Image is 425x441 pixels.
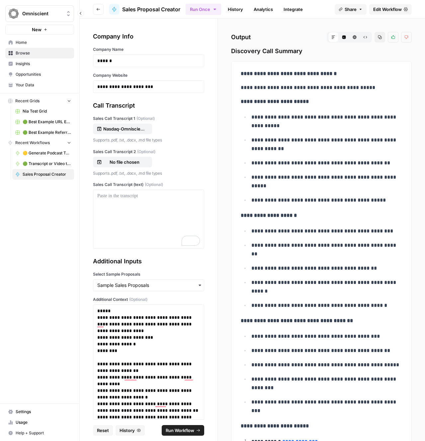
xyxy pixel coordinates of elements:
a: 🟡 Generate Podcast Topics from Raw Content [12,148,74,158]
a: 🟢 Transcript or Video to LinkedIn Posts [12,158,74,169]
a: Home [5,37,74,48]
p: Supports .pdf, .txt, .docx, .md file types [93,170,204,177]
span: Help + Support [16,430,71,436]
label: Additional Context [93,297,204,303]
a: Browse [5,48,74,58]
button: Help + Support [5,428,74,438]
span: Omniscient [22,10,62,17]
span: Nia Test Grid [23,108,71,114]
span: (Optional) [137,149,155,155]
a: 🟢 Best Example URL Extractor Grid (3) [12,117,74,127]
button: Share [335,4,367,15]
button: New [5,25,74,35]
span: Browse [16,50,71,56]
button: History [116,425,145,436]
a: Your Data [5,80,74,90]
span: Recent Grids [15,98,40,104]
span: (Optional) [145,182,163,188]
button: Nasdaq-Omniscient-Organic-Growth-Consultation-b17ea18a-31c6-4a56-9f04-3859a0f6b613-2025-09-11-20-... [93,124,152,134]
a: Sales Proposal Creator [109,4,180,15]
span: (Optional) [129,297,147,303]
span: Sales Proposal Creator [122,5,180,13]
div: To enrich screen reader interactions, please activate Accessibility in Grammarly extension settings [97,193,200,246]
span: Run Workflow [166,427,194,434]
label: Sales Call Transcript 1 [93,116,204,122]
span: 🟡 Generate Podcast Topics from Raw Content [23,150,71,156]
button: Recent Workflows [5,138,74,148]
a: Opportunities [5,69,74,80]
label: Company Name [93,46,204,52]
p: Nasdaq-Omniscient-Organic-Growth-Consultation-b17ea18a-31c6-4a56-9f04-3859a0f6b613-2025-09-11-20-... [103,126,146,132]
span: Discovery Call Summary [231,46,412,56]
a: Sales Proposal Creator [12,169,74,180]
button: Run Once [186,4,221,15]
p: No file chosen [103,159,146,165]
input: Sample Sales Proposals [97,282,200,289]
a: Analytics [250,4,277,15]
span: 🟢 Transcript or Video to LinkedIn Posts [23,161,71,167]
span: Settings [16,409,71,415]
label: Sales Call Transcript 2 [93,149,204,155]
span: Reset [97,427,109,434]
span: 🟢 Best Example URL Extractor Grid (3) [23,119,71,125]
span: Opportunities [16,71,71,77]
div: Additional Inputs [93,257,204,266]
span: Your Data [16,82,71,88]
span: Sales Proposal Creator [23,171,71,177]
label: Sales Call Transcript (text) [93,182,204,188]
a: 🟢 Best Example Referring Domains Finder Grid (1) [12,127,74,138]
span: Share [345,6,357,13]
a: Settings [5,406,74,417]
span: (Optional) [136,116,155,122]
button: Reset [93,425,113,436]
a: History [224,4,247,15]
div: Company Info [93,32,204,41]
a: Insights [5,58,74,69]
img: Omniscient Logo [8,8,20,20]
label: Select Sample Proposals [93,271,204,277]
div: Call Transcript [93,101,204,110]
button: Run Workflow [162,425,204,436]
a: Integrate [280,4,307,15]
p: Supports .pdf, .txt, .docx, .md file types [93,137,204,143]
h2: Output [231,32,412,43]
span: Edit Workflow [373,6,402,13]
a: Edit Workflow [369,4,412,15]
a: Usage [5,417,74,428]
span: Recent Workflows [15,140,50,146]
a: Nia Test Grid [12,106,74,117]
span: 🟢 Best Example Referring Domains Finder Grid (1) [23,130,71,135]
label: Company Website [93,72,204,78]
button: No file chosen [93,157,152,167]
span: Insights [16,61,71,67]
button: Workspace: Omniscient [5,5,74,22]
button: Recent Grids [5,96,74,106]
span: Home [16,40,71,45]
span: History [120,427,135,434]
span: New [32,26,42,33]
span: Usage [16,419,71,425]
